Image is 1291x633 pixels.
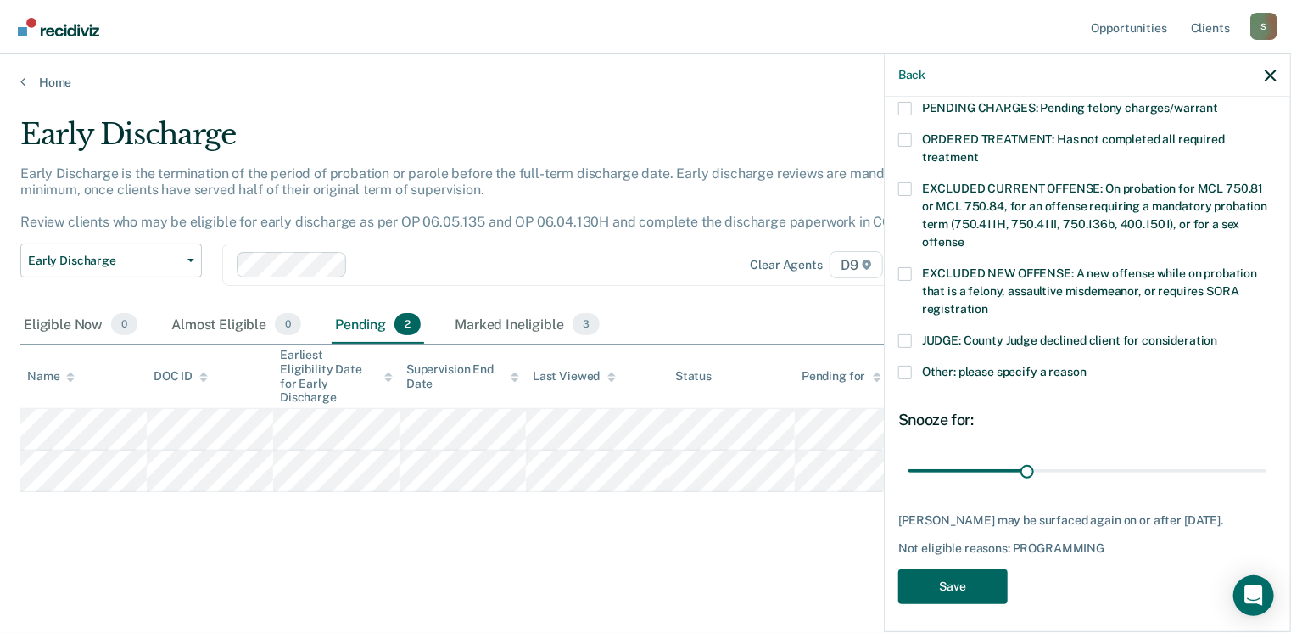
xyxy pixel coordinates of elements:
div: Last Viewed [533,369,615,384]
div: Clear agents [751,258,823,272]
div: DOC ID [154,369,208,384]
div: Pending [332,306,424,344]
span: 3 [573,313,600,335]
img: Recidiviz [18,18,99,36]
span: 0 [275,313,301,335]
div: S [1250,13,1277,40]
div: Snooze for: [898,411,1277,429]
span: ORDERED TREATMENT: Has not completed all required treatment [922,132,1225,164]
span: EXCLUDED NEW OFFENSE: A new offense while on probation that is a felony, assaultive misdemeanor, ... [922,266,1257,316]
span: 2 [394,313,421,335]
a: Home [20,75,1271,90]
p: Early Discharge is the termination of the period of probation or parole before the full-term disc... [20,165,932,231]
button: Save [898,569,1008,604]
div: Open Intercom Messenger [1233,575,1274,616]
span: D9 [830,251,883,278]
div: Eligible Now [20,306,141,344]
button: Profile dropdown button [1250,13,1277,40]
div: Supervision End Date [406,362,519,391]
span: JUDGE: County Judge declined client for consideration [922,333,1218,347]
div: Early Discharge [20,117,989,165]
div: Not eligible reasons: PROGRAMMING [898,541,1277,556]
span: 0 [111,313,137,335]
div: Marked Ineligible [451,306,603,344]
span: Early Discharge [28,254,181,268]
span: Other: please specify a reason [922,365,1087,378]
div: Pending for [802,369,880,384]
div: Earliest Eligibility Date for Early Discharge [280,348,393,405]
span: PENDING CHARGES: Pending felony charges/warrant [922,101,1218,115]
span: EXCLUDED CURRENT OFFENSE: On probation for MCL 750.81 or MCL 750.84, for an offense requiring a m... [922,182,1267,249]
div: [PERSON_NAME] may be surfaced again on or after [DATE]. [898,513,1277,528]
div: Status [675,369,712,384]
button: Back [898,68,925,82]
div: Almost Eligible [168,306,305,344]
div: Name [27,369,75,384]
